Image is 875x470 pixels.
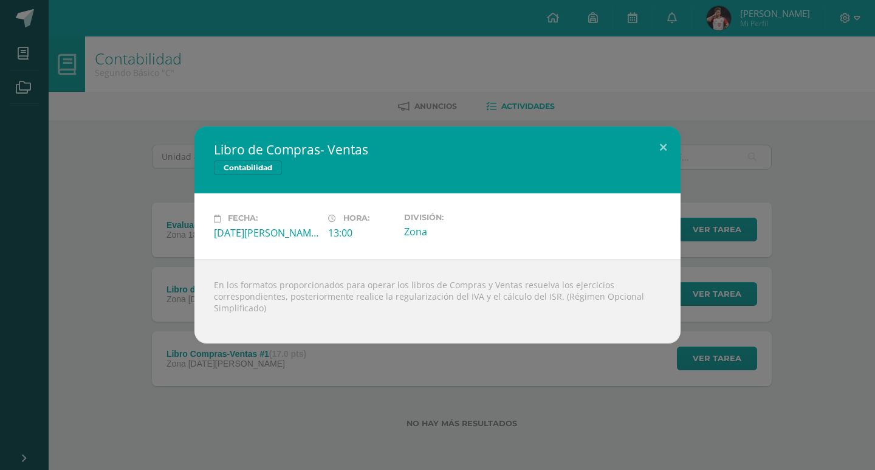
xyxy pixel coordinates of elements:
div: 13:00 [328,226,394,240]
span: Contabilidad [214,161,282,175]
span: Hora: [343,214,369,223]
div: [DATE][PERSON_NAME] [214,226,318,240]
div: En los formatos proporcionados para operar los libros de Compras y Ventas resuelva los ejercicios... [194,259,681,344]
div: Zona [404,225,509,238]
h2: Libro de Compras- Ventas [214,141,661,158]
label: División: [404,213,509,222]
button: Close (Esc) [646,126,681,168]
span: Fecha: [228,214,258,223]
